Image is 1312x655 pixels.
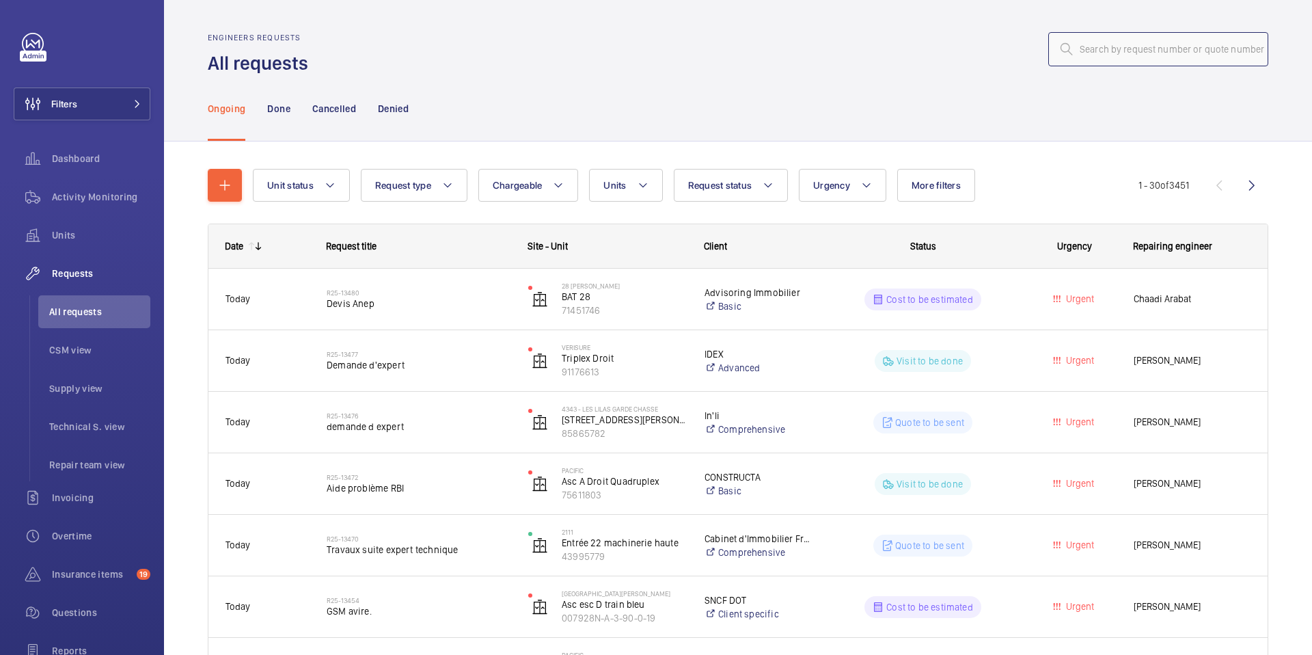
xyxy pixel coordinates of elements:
[208,51,316,76] h1: All requests
[705,470,813,484] p: CONSTRUCTA
[532,414,548,431] img: elevator.svg
[327,358,510,372] span: Demande d'expert
[52,491,150,505] span: Invoicing
[705,593,813,607] p: SNCF DOT
[327,604,510,618] span: GSM avire.
[562,413,687,427] p: [STREET_ADDRESS][PERSON_NAME]
[895,539,964,552] p: Quote to be sent
[562,405,687,413] p: 4343 - LES LILAS GARDE CHASSE
[705,423,813,436] a: Comprehensive
[1138,181,1189,190] span: 1 - 30 3451
[327,543,510,557] span: Travaux suite expert technique
[52,190,150,204] span: Activity Monitoring
[562,598,687,611] p: Asc esc D train bleu
[52,267,150,280] span: Requests
[705,607,813,621] a: Client specific
[897,354,963,368] p: Visit to be done
[705,347,813,361] p: IDEX
[1063,539,1094,550] span: Urgent
[705,361,813,375] a: Advanced
[327,420,510,433] span: demande d expert
[375,180,431,191] span: Request type
[688,180,752,191] span: Request status
[562,611,687,625] p: 007928N-A-3-90-0-19
[327,350,510,358] h2: R25-13477
[912,180,961,191] span: More filters
[562,282,687,290] p: 28 [PERSON_NAME]
[1134,291,1250,307] span: Chaadi Arabat
[705,532,813,546] p: Cabinet d'Immobilier Francilien
[528,241,568,252] span: Site - Unit
[704,241,727,252] span: Client
[705,484,813,498] a: Basic
[49,420,150,433] span: Technical S. view
[1133,241,1212,252] span: Repairing engineer
[562,365,687,379] p: 91176613
[562,466,687,474] p: Pacific
[532,537,548,554] img: elevator.svg
[562,290,687,304] p: BAT 28
[253,169,350,202] button: Unit status
[267,180,314,191] span: Unit status
[562,528,687,536] p: 2111
[225,355,250,366] span: Today
[137,569,150,580] span: 19
[49,382,150,395] span: Supply view
[208,102,245,116] p: Ongoing
[562,351,687,365] p: Triplex Droit
[562,536,687,550] p: Entrée 22 machinerie haute
[1134,476,1250,492] span: [PERSON_NAME]
[327,473,510,481] h2: R25-13472
[225,293,250,304] span: Today
[1048,32,1268,66] input: Search by request number or quote number
[267,102,290,116] p: Done
[532,476,548,492] img: elevator.svg
[705,299,813,313] a: Basic
[208,33,316,42] h2: Engineers requests
[603,180,626,191] span: Units
[562,589,687,598] p: [GEOGRAPHIC_DATA][PERSON_NAME]
[52,567,131,581] span: Insurance items
[895,416,964,429] p: Quote to be sent
[1134,537,1250,553] span: [PERSON_NAME]
[225,241,243,252] div: Date
[51,97,77,111] span: Filters
[1063,293,1094,304] span: Urgent
[1063,416,1094,427] span: Urgent
[562,474,687,488] p: Asc A Droit Quadruplex
[49,458,150,472] span: Repair team view
[532,291,548,308] img: elevator.svg
[361,169,467,202] button: Request type
[1063,478,1094,489] span: Urgent
[897,169,975,202] button: More filters
[562,488,687,502] p: 75611803
[562,343,687,351] p: Verisure
[910,241,936,252] span: Status
[705,546,813,559] a: Comprehensive
[52,152,150,165] span: Dashboard
[225,416,250,427] span: Today
[52,228,150,242] span: Units
[327,289,510,297] h2: R25-13480
[1134,599,1250,615] span: [PERSON_NAME]
[52,529,150,543] span: Overtime
[327,297,510,310] span: Devis Anep
[49,305,150,319] span: All requests
[312,102,356,116] p: Cancelled
[327,481,510,495] span: Aide problème RBI
[562,427,687,440] p: 85865782
[897,477,963,491] p: Visit to be done
[478,169,579,202] button: Chargeable
[225,539,250,550] span: Today
[886,293,973,306] p: Cost to be estimated
[1134,414,1250,430] span: [PERSON_NAME]
[532,353,548,369] img: elevator.svg
[813,180,850,191] span: Urgency
[674,169,789,202] button: Request status
[1134,353,1250,369] span: [PERSON_NAME]
[327,596,510,604] h2: R25-13454
[562,550,687,563] p: 43995779
[327,412,510,420] h2: R25-13476
[532,599,548,615] img: elevator.svg
[225,478,250,489] span: Today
